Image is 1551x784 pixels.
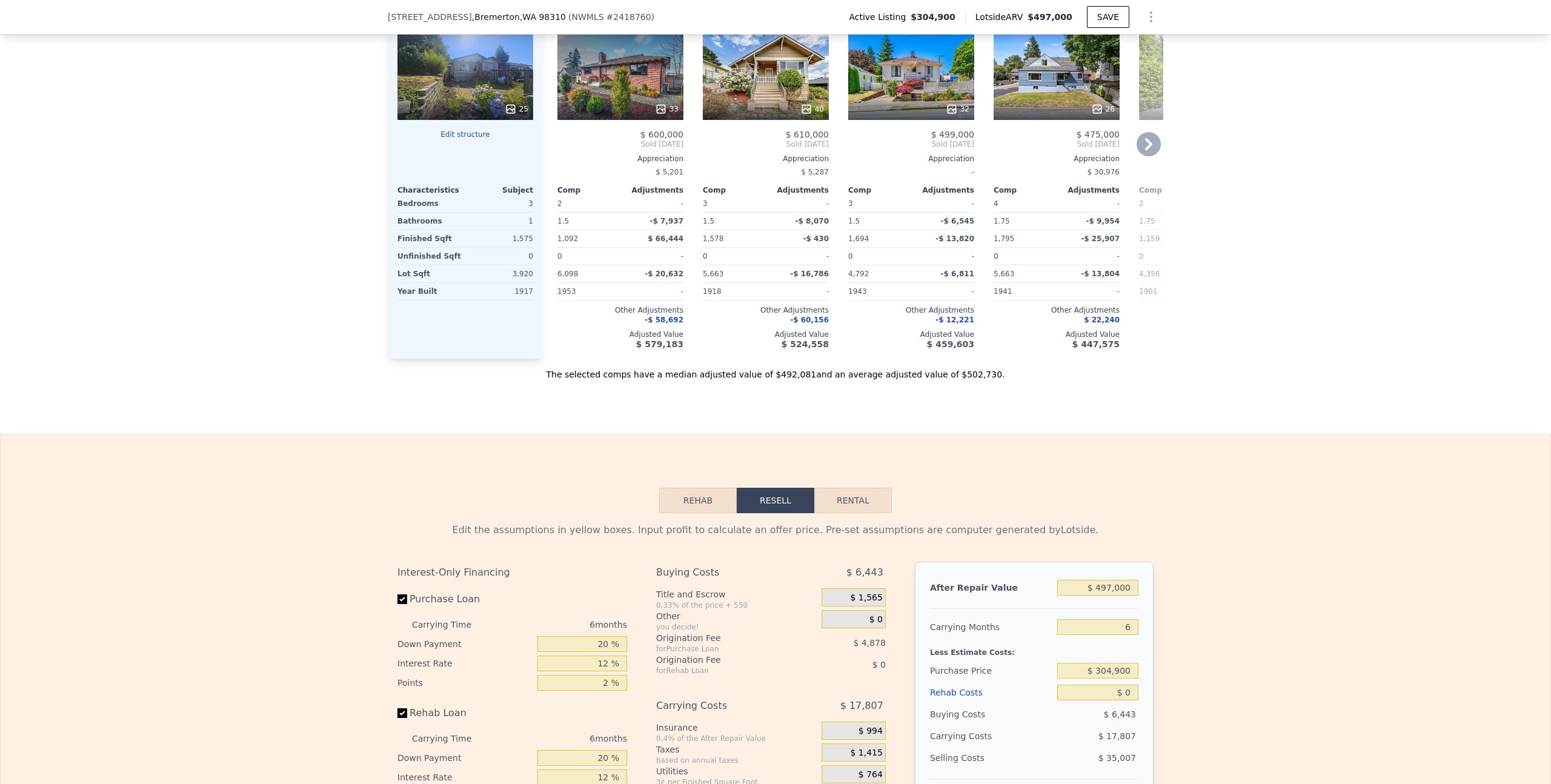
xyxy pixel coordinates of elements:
[994,234,1014,243] span: 1,795
[935,316,974,324] span: -$ 12,221
[790,270,829,278] span: -$ 16,786
[848,164,974,181] div: -
[397,248,463,265] div: Unfinished Sqft
[1139,252,1144,261] span: 0
[994,213,1054,230] div: 1.75
[1077,130,1120,139] span: $ 475,000
[1139,305,1265,315] div: Other Adjustments
[397,634,533,654] div: Down Payment
[1098,731,1136,741] span: $ 17,807
[994,330,1120,339] div: Adjusted Value
[397,265,463,282] div: Lot Sqft
[397,283,463,300] div: Year Built
[656,722,817,734] div: Insurance
[941,217,974,225] span: -$ 6,545
[703,270,723,278] span: 5,663
[859,769,883,780] span: $ 764
[1088,168,1120,176] span: $ 30,976
[803,234,829,243] span: -$ 430
[412,729,491,748] div: Carrying Time
[1104,709,1136,719] span: $ 6,443
[768,195,829,212] div: -
[656,654,791,666] div: Origination Fee
[766,185,829,195] div: Adjustments
[703,283,763,300] div: 1918
[623,283,683,300] div: -
[397,213,463,230] div: Bathrooms
[1086,217,1120,225] span: -$ 9,954
[1059,248,1120,265] div: -
[656,632,791,644] div: Origination Fee
[557,139,683,149] span: Sold [DATE]
[397,673,533,693] div: Points
[848,199,853,208] span: 3
[768,283,829,300] div: -
[930,747,1052,769] div: Selling Costs
[703,199,708,208] span: 3
[930,616,1052,638] div: Carrying Months
[801,168,829,176] span: $ 5,287
[768,248,829,265] div: -
[994,305,1120,315] div: Other Adjustments
[853,638,885,648] span: $ 4,878
[1139,234,1160,243] span: 1,159
[468,230,533,247] div: 1,575
[656,562,791,583] div: Buying Costs
[930,577,1052,599] div: After Repair Value
[703,330,829,339] div: Adjusted Value
[1098,753,1136,763] span: $ 35,007
[703,305,829,315] div: Other Adjustments
[388,359,1163,380] div: The selected comps have a median adjusted value of $492,081 and an average adjusted value of $502...
[388,11,472,23] span: [STREET_ADDRESS]
[465,185,533,195] div: Subject
[848,139,974,149] span: Sold [DATE]
[848,305,974,315] div: Other Adjustments
[786,130,829,139] span: $ 610,000
[659,488,737,513] button: Rehab
[930,725,1006,747] div: Carrying Costs
[795,217,829,225] span: -$ 8,070
[911,185,974,195] div: Adjustments
[397,654,533,673] div: Interest Rate
[412,615,491,634] div: Carrying Time
[568,11,654,23] div: ( )
[994,252,998,261] span: 0
[397,523,1154,537] div: Edit the assumptions in yellow boxes. Input profit to calculate an offer price. Pre-set assumptio...
[557,213,618,230] div: 1.5
[648,234,683,243] span: $ 66,444
[703,185,766,195] div: Comp
[848,330,974,339] div: Adjusted Value
[703,234,723,243] span: 1,578
[557,305,683,315] div: Other Adjustments
[1084,316,1120,324] span: $ 22,240
[397,562,627,583] div: Interest-Only Financing
[645,316,683,324] span: -$ 58,692
[869,614,883,625] span: $ 0
[1139,199,1144,208] span: 2
[571,12,603,22] span: NWMLS
[1139,270,1160,278] span: 4,356
[872,660,886,669] span: $ 0
[1139,185,1202,195] div: Comp
[1072,339,1120,349] span: $ 447,575
[930,638,1138,660] div: Less Estimate Costs:
[930,660,1052,682] div: Purchase Price
[636,339,683,349] span: $ 579,183
[557,283,618,300] div: 1953
[814,488,892,513] button: Rental
[946,103,969,115] div: 32
[656,644,791,654] div: for Purchase Loan
[656,588,817,600] div: Title and Escrow
[859,726,883,737] span: $ 994
[930,703,1052,725] div: Buying Costs
[846,562,883,583] span: $ 6,443
[468,213,533,230] div: 1
[737,488,814,513] button: Resell
[468,195,533,212] div: 3
[468,265,533,282] div: 3,920
[496,615,627,634] div: 6 months
[397,708,407,718] input: Rehab Loan
[656,622,817,632] div: you decide!
[557,330,683,339] div: Adjusted Value
[1028,12,1072,22] span: $497,000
